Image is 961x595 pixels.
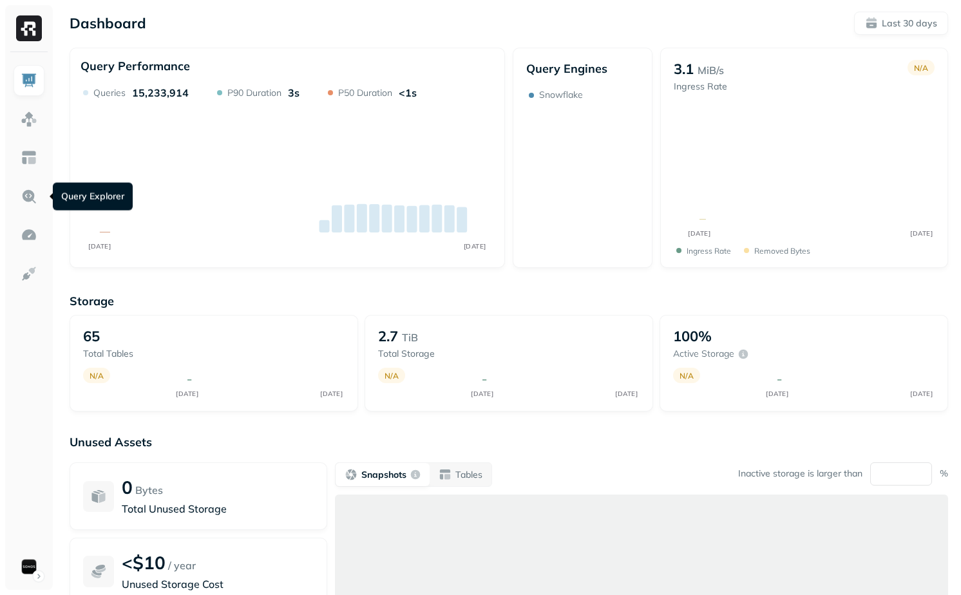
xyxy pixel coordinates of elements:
p: Inactive storage is larger than [738,467,862,480]
p: 100% [673,327,712,345]
p: N/A [385,371,399,381]
p: % [940,467,948,480]
div: Query Explorer [53,183,133,211]
img: Asset Explorer [21,149,37,166]
img: Integrations [21,265,37,282]
p: Query Performance [81,59,190,73]
img: Optimization [21,227,37,243]
p: 15,233,914 [132,86,189,99]
p: Snapshots [361,469,406,481]
p: N/A [914,63,928,73]
tspan: [DATE] [321,390,343,397]
p: MiB/s [698,62,724,78]
p: P50 Duration [338,87,392,99]
tspan: [DATE] [471,390,494,397]
p: P90 Duration [227,87,281,99]
p: Storage [70,294,948,308]
tspan: [DATE] [176,390,199,397]
img: Ryft [16,15,42,41]
p: <1s [399,86,417,99]
p: N/A [680,371,694,381]
p: 2.7 [378,327,398,345]
p: Dashboard [70,14,146,32]
tspan: [DATE] [616,390,638,397]
p: 65 [83,327,100,345]
tspan: [DATE] [766,390,789,397]
button: Last 30 days [854,12,948,35]
p: Query Engines [526,61,639,76]
img: Assets [21,111,37,127]
p: Unused Storage Cost [122,576,314,592]
p: Unused Assets [70,435,948,449]
p: 3s [288,86,300,99]
img: Dashboard [21,72,37,89]
p: Queries [93,87,126,99]
p: Total Unused Storage [122,501,314,516]
p: Total tables [83,348,175,360]
p: 3.1 [674,60,694,78]
p: / year [168,558,196,573]
img: Sonos [20,558,38,576]
p: Snowflake [539,89,583,101]
tspan: [DATE] [464,242,486,250]
p: N/A [90,371,104,381]
p: Ingress Rate [674,80,727,93]
p: Tables [455,469,482,481]
p: Ingress Rate [687,246,731,256]
p: Active storage [673,348,734,360]
p: <$10 [122,551,166,574]
tspan: [DATE] [911,229,933,237]
p: TiB [402,330,418,345]
tspan: [DATE] [88,242,111,250]
tspan: [DATE] [911,390,933,397]
p: Removed bytes [754,246,810,256]
p: Total storage [378,348,470,360]
p: Last 30 days [882,17,937,30]
img: Query Explorer [21,188,37,205]
p: 0 [122,476,133,498]
p: Bytes [135,482,163,498]
tspan: [DATE] [689,229,711,237]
